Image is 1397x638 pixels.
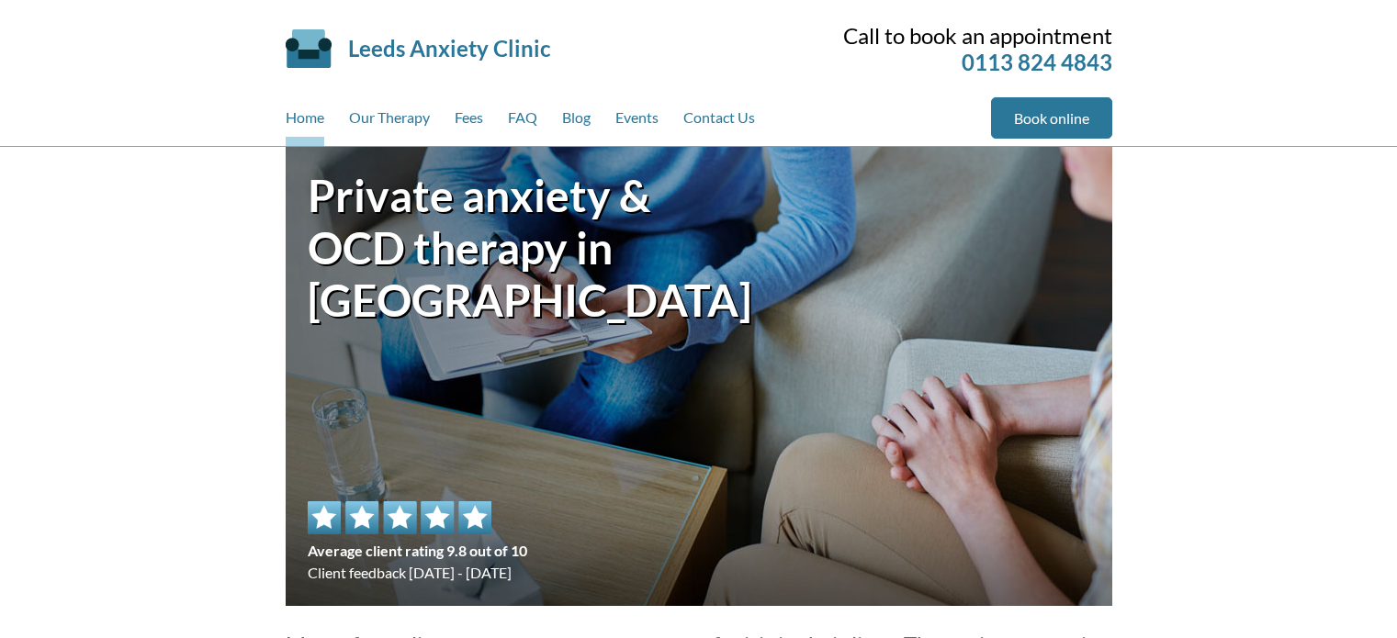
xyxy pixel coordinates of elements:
a: Our Therapy [349,97,430,146]
a: Fees [455,97,483,146]
a: Leeds Anxiety Clinic [348,35,550,62]
a: Events [615,97,659,146]
a: Contact Us [683,97,755,146]
a: FAQ [508,97,537,146]
span: Average client rating 9.8 out of 10 [308,540,527,562]
a: Book online [991,97,1112,139]
a: 0113 824 4843 [962,49,1112,75]
img: 5 star rating [308,501,491,534]
div: Client feedback [DATE] - [DATE] [308,501,527,584]
a: Home [286,97,324,146]
a: Blog [562,97,591,146]
h1: Private anxiety & OCD therapy in [GEOGRAPHIC_DATA] [308,169,699,326]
